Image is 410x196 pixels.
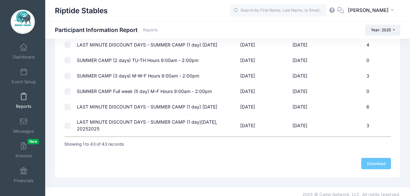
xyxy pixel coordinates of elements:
span: Event Setup [12,79,36,85]
td: 6 [342,99,391,115]
a: Reports [143,28,158,33]
td: LAST MINUTE DISCOUNT DAYS - SUMMER CAMP (1 day) [DATE] [74,99,237,115]
span: Messages [13,129,34,134]
td: SUMMER CAMP (2 days) TU-TH Hours 9:00am - 2:00pm [74,53,237,68]
td: [DATE] [290,37,342,53]
td: [DATE] [290,99,342,115]
a: Messages [8,114,39,137]
button: [PERSON_NAME] [344,3,400,18]
div: Showing 1 to 43 of 43 records [64,137,124,152]
td: [DATE] [237,68,289,84]
h1: Riptide Stables [55,3,108,18]
a: Dashboard [8,40,39,63]
span: New [27,139,39,144]
td: [DATE] [237,53,289,68]
td: LAST MINUTE DISCOUNT DAYS - SUMMER CAMP (1 day) [DATE] [74,37,237,53]
td: SUMMER CAMP Full week (5 day) M-F Hours 9:00am - 2:00pm [74,84,237,99]
a: Event Setup [8,65,39,88]
a: InvoicesNew [8,139,39,161]
span: Dashboard [13,55,35,60]
td: 0 [342,53,391,68]
span: Year: 2025 [371,27,391,32]
td: [DATE] [290,53,342,68]
td: [DATE] [237,99,289,115]
a: Reports [8,89,39,112]
button: Year: 2025 [365,25,400,36]
td: [DATE] [290,68,342,84]
td: SUMMER CAMP (3 days) M-W-F Hours 9:00am - 2:00pm [74,68,237,84]
td: [DATE] [237,115,289,137]
a: Financials [8,164,39,186]
h1: Participant Information Report [55,26,158,33]
input: Search by First Name, Last Name, or Email... [230,4,326,17]
img: Riptide Stables [11,10,35,34]
span: [PERSON_NAME] [348,7,389,14]
td: LAST MINUTE DISCOUNT DAYS - SUMMER CAMP (1 day)[DATE], 20252025 [74,115,237,137]
td: 4 [342,37,391,53]
td: 0 [342,84,391,99]
span: Reports [16,104,31,109]
span: Invoices [15,153,32,159]
td: [DATE] [237,37,289,53]
span: Financials [14,178,34,183]
td: [DATE] [237,84,289,99]
td: [DATE] [290,115,342,137]
td: [DATE] [290,84,342,99]
td: 3 [342,68,391,84]
td: 3 [342,115,391,137]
